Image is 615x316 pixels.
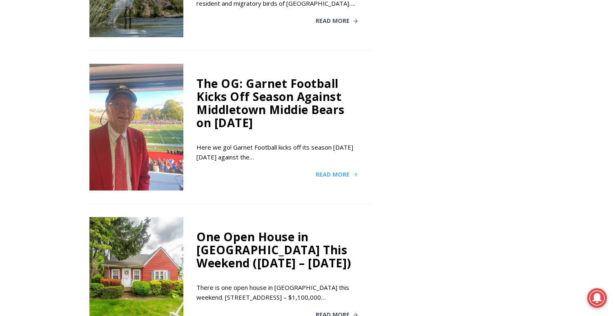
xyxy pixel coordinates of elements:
div: The OG: Garnet Football Kicks Off Season Against Middletown Middie Bears on [DATE] [196,77,358,129]
div: There is one open house in [GEOGRAPHIC_DATA] this weekend. [STREET_ADDRESS] – $1,100,000… [196,282,358,302]
div: Here we go! Garnet Football kicks off its season [DATE][DATE] against the… [196,142,358,162]
a: Read More [316,18,359,24]
span: Read More [316,172,350,177]
span: Read More [316,18,350,24]
div: One Open House in [GEOGRAPHIC_DATA] This Weekend ([DATE] – [DATE]) [196,230,358,269]
a: Read More [316,172,359,177]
